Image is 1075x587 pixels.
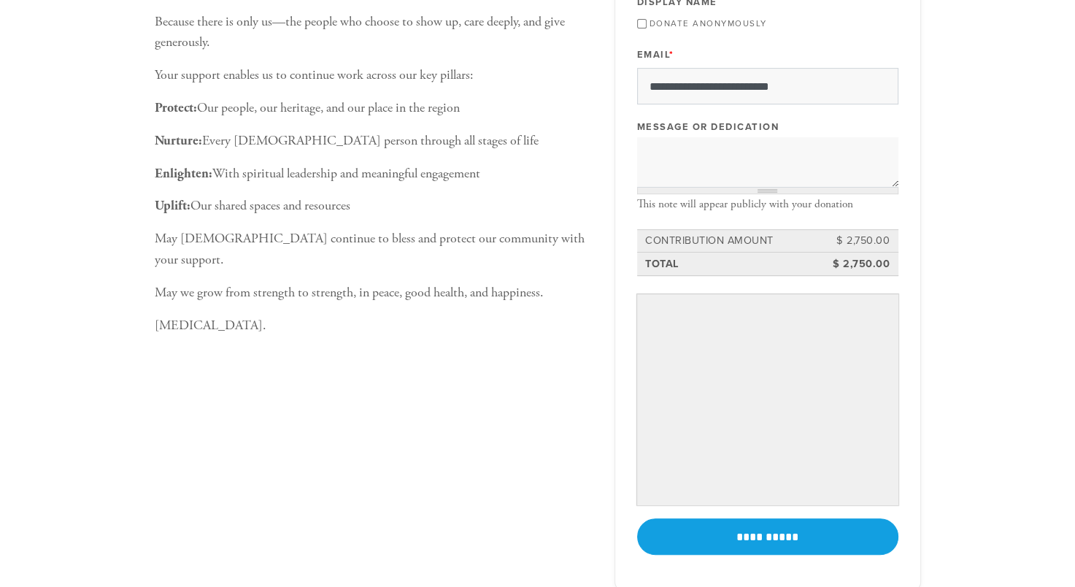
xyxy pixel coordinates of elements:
p: Our shared spaces and resources [155,196,593,217]
b: Nurture: [155,132,202,149]
p: Because there is only us—the people who choose to show up, care deeply, and give generously. [155,12,593,54]
td: Contribution Amount [643,231,826,251]
iframe: Secure payment input frame [640,297,895,502]
td: Total [643,254,826,275]
td: $ 2,750.00 [826,254,892,275]
label: Donate Anonymously [650,18,767,28]
div: This note will appear publicly with your donation [637,198,898,211]
b: Uplift: [155,197,190,214]
p: [MEDICAL_DATA]. [155,315,593,337]
p: May [DEMOGRAPHIC_DATA] continue to bless and protect our community with your support. [155,229,593,271]
label: Email [637,48,674,61]
span: This field is required. [669,49,674,61]
p: Every [DEMOGRAPHIC_DATA] person through all stages of life [155,131,593,152]
label: Message or dedication [637,120,779,134]
p: Your support enables us to continue work across our key pillars: [155,65,593,86]
p: Our people, our heritage, and our place in the region [155,98,593,119]
td: $ 2,750.00 [826,231,892,251]
b: Protect: [155,99,197,116]
b: Enlighten: [155,165,212,182]
p: May we grow from strength to strength, in peace, good health, and happiness. [155,283,593,304]
p: With spiritual leadership and meaningful engagement [155,164,593,185]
